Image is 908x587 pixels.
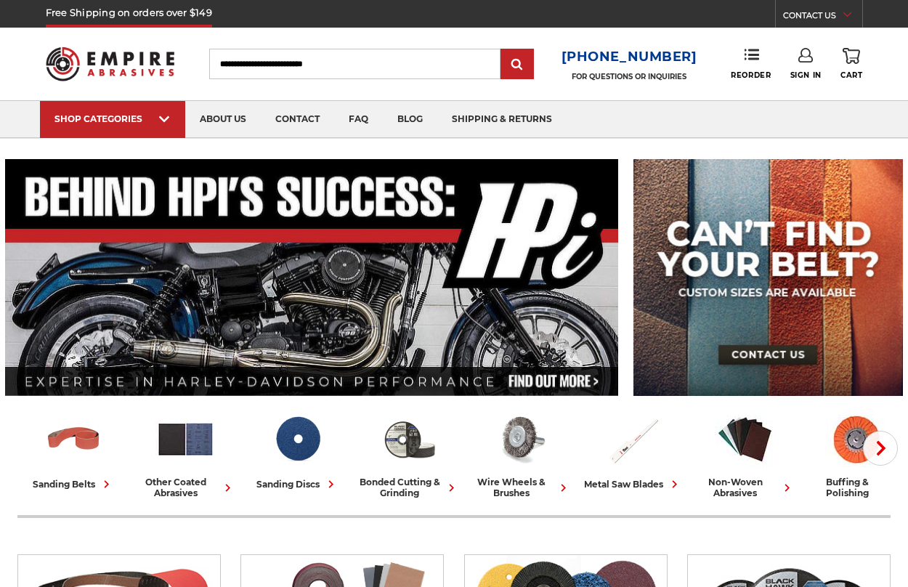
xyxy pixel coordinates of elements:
[471,409,571,498] a: wire wheels & brushes
[135,477,235,498] div: other coated abrasives
[185,101,261,138] a: about us
[584,477,682,492] div: metal saw blades
[633,159,903,396] img: promo banner for custom belts.
[33,477,114,492] div: sanding belts
[359,477,459,498] div: bonded cutting & grinding
[790,70,822,80] span: Sign In
[471,477,571,498] div: wire wheels & brushes
[44,409,104,469] img: Sanding Belts
[603,409,663,469] img: Metal Saw Blades
[562,72,697,81] p: FOR QUESTIONS OR INQUIRIES
[437,101,567,138] a: shipping & returns
[334,101,383,138] a: faq
[783,7,862,28] a: CONTACT US
[267,409,328,469] img: Sanding Discs
[806,477,907,498] div: buffing & polishing
[715,409,775,469] img: Non-woven Abrasives
[503,50,532,79] input: Submit
[863,431,898,466] button: Next
[840,48,862,80] a: Cart
[491,409,551,469] img: Wire Wheels & Brushes
[583,409,683,492] a: metal saw blades
[731,48,771,79] a: Reorder
[135,409,235,498] a: other coated abrasives
[23,409,123,492] a: sanding belts
[731,70,771,80] span: Reorder
[261,101,334,138] a: contact
[256,477,339,492] div: sanding discs
[562,46,697,68] a: [PHONE_NUMBER]
[694,409,795,498] a: non-woven abrasives
[54,113,171,124] div: SHOP CATEGORIES
[5,159,618,396] img: Banner for an interview featuring Horsepower Inc who makes Harley performance upgrades featured o...
[694,477,795,498] div: non-woven abrasives
[359,409,459,498] a: bonded cutting & grinding
[383,101,437,138] a: blog
[827,409,887,469] img: Buffing & Polishing
[379,409,439,469] img: Bonded Cutting & Grinding
[46,39,174,89] img: Empire Abrasives
[155,409,216,469] img: Other Coated Abrasives
[247,409,347,492] a: sanding discs
[840,70,862,80] span: Cart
